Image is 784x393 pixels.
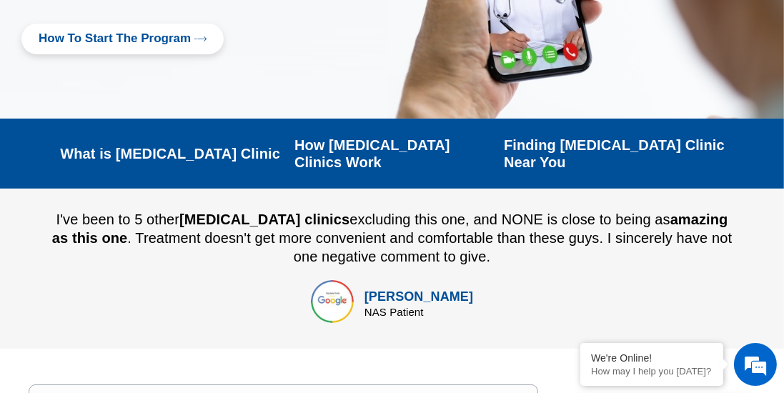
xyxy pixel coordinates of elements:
div: We're Online! [591,352,713,364]
a: How to Start the program [21,24,224,54]
b: amazing as this one [52,212,728,246]
img: top rated online suboxone treatment for opioid addiction treatment in tennessee and texas [311,280,354,323]
div: [PERSON_NAME] [364,287,473,307]
div: NAS Patient [364,307,473,317]
p: How may I help you today? [591,366,713,377]
a: Finding [MEDICAL_DATA] Clinic Near You [504,136,729,171]
div: I've been to 5 other excluding this one, and NONE is close to being as . Treatment doesn't get mo... [50,210,734,266]
a: How [MEDICAL_DATA] Clinics Work [294,136,490,171]
b: [MEDICAL_DATA] clinics [179,212,349,227]
span: How to Start the program [39,32,191,46]
a: What is [MEDICAL_DATA] Clinic [60,145,280,162]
